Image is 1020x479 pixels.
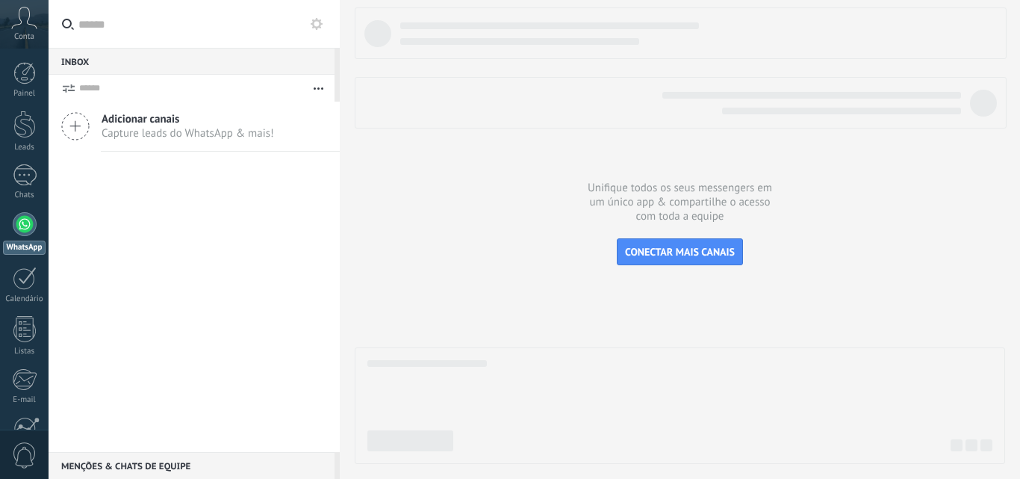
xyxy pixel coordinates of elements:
div: Leads [3,143,46,152]
div: Menções & Chats de equipe [49,452,335,479]
span: Conta [14,32,34,42]
span: CONECTAR MAIS CANAIS [625,245,735,259]
div: WhatsApp [3,241,46,255]
button: CONECTAR MAIS CANAIS [617,238,743,265]
div: Inbox [49,48,335,75]
span: Adicionar canais [102,112,274,126]
span: Capture leads do WhatsApp & mais! [102,126,274,140]
div: Painel [3,89,46,99]
div: E-mail [3,395,46,405]
div: Listas [3,347,46,356]
div: Calendário [3,294,46,304]
div: Chats [3,191,46,200]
